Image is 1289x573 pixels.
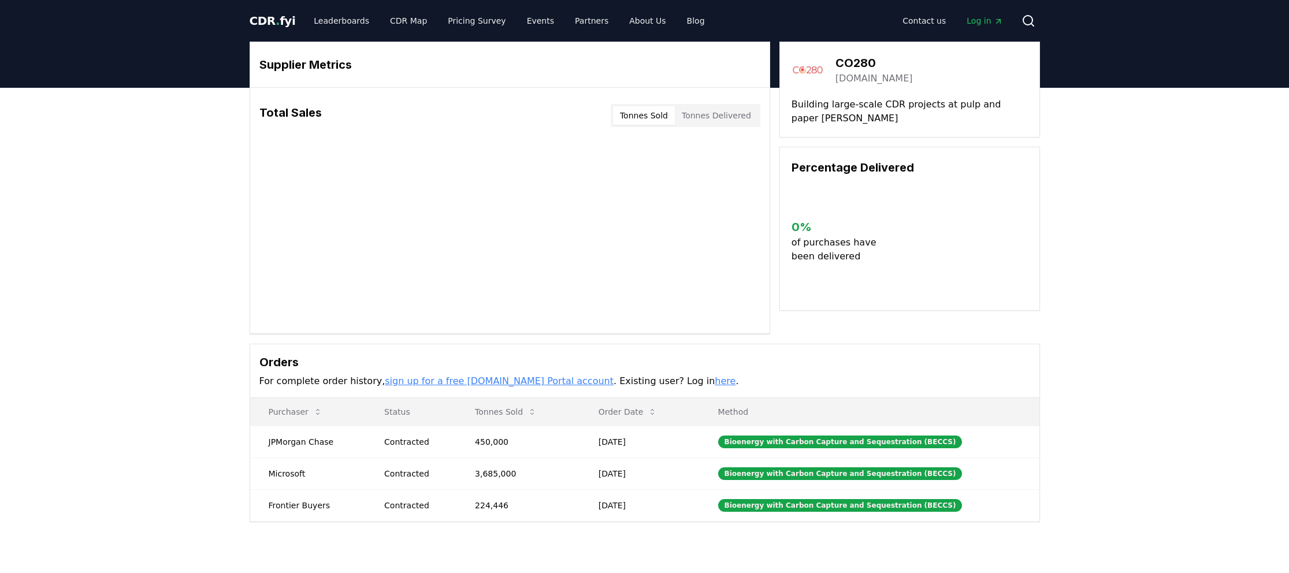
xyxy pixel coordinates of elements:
[456,457,580,489] td: 3,685,000
[718,499,963,512] div: Bioenergy with Carbon Capture and Sequestration (BECCS)
[304,10,378,31] a: Leaderboards
[276,14,280,28] span: .
[566,10,618,31] a: Partners
[456,489,580,521] td: 224,446
[259,374,1030,388] p: For complete order history, . Existing user? Log in .
[835,54,913,72] h3: CO280
[375,406,447,418] p: Status
[792,98,1028,125] p: Building large-scale CDR projects at pulp and paper [PERSON_NAME]
[250,426,366,457] td: JPMorgan Chase
[384,436,447,448] div: Contracted
[715,375,735,386] a: here
[718,467,963,480] div: Bioenergy with Carbon Capture and Sequestration (BECCS)
[580,457,700,489] td: [DATE]
[792,218,886,236] h3: 0 %
[439,10,515,31] a: Pricing Survey
[589,400,667,423] button: Order Date
[893,10,955,31] a: Contact us
[792,159,1028,176] h3: Percentage Delivered
[893,10,1012,31] nav: Main
[250,489,366,521] td: Frontier Buyers
[385,375,614,386] a: sign up for a free [DOMAIN_NAME] Portal account
[384,468,447,479] div: Contracted
[613,106,675,125] button: Tonnes Sold
[381,10,436,31] a: CDR Map
[518,10,563,31] a: Events
[250,457,366,489] td: Microsoft
[384,500,447,511] div: Contracted
[792,54,824,86] img: CO280-logo
[259,400,332,423] button: Purchaser
[259,56,760,73] h3: Supplier Metrics
[259,104,322,127] h3: Total Sales
[250,13,296,29] a: CDR.fyi
[675,106,758,125] button: Tonnes Delivered
[678,10,714,31] a: Blog
[792,236,886,263] p: of purchases have been delivered
[957,10,1012,31] a: Log in
[580,426,700,457] td: [DATE]
[580,489,700,521] td: [DATE]
[304,10,714,31] nav: Main
[967,15,1002,27] span: Log in
[718,436,963,448] div: Bioenergy with Carbon Capture and Sequestration (BECCS)
[709,406,1030,418] p: Method
[250,14,296,28] span: CDR fyi
[835,72,913,85] a: [DOMAIN_NAME]
[620,10,675,31] a: About Us
[466,400,546,423] button: Tonnes Sold
[456,426,580,457] td: 450,000
[259,354,1030,371] h3: Orders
